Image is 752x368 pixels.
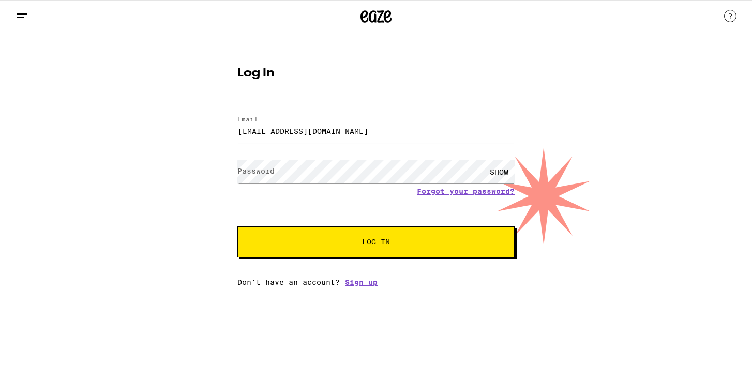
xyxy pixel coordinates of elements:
[237,67,515,80] h1: Log In
[6,7,74,16] span: Hi. Need any help?
[237,167,275,175] label: Password
[237,278,515,286] div: Don't have an account?
[345,278,378,286] a: Sign up
[484,160,515,183] div: SHOW
[237,116,258,122] label: Email
[237,226,515,257] button: Log In
[362,238,390,246] span: Log In
[237,119,515,143] input: Email
[417,187,515,195] a: Forgot your password?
